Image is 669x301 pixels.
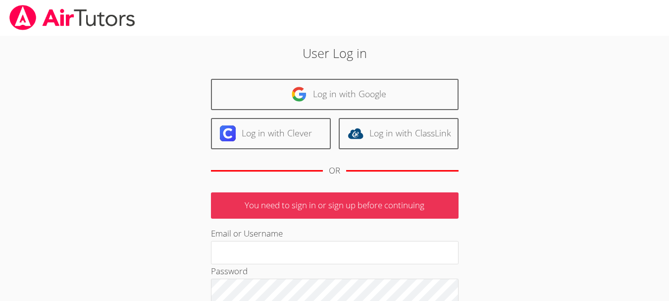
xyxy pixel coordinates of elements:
h2: User Log in [154,44,515,62]
a: Log in with ClassLink [339,118,459,149]
img: airtutors_banner-c4298cdbf04f3fff15de1276eac7730deb9818008684d7c2e4769d2f7ddbe033.png [8,5,136,30]
label: Email or Username [211,228,283,239]
div: OR [329,164,340,178]
a: Log in with Clever [211,118,331,149]
img: google-logo-50288ca7cdecda66e5e0955fdab243c47b7ad437acaf1139b6f446037453330a.svg [291,86,307,102]
p: You need to sign in or sign up before continuing [211,192,459,219]
label: Password [211,265,248,277]
img: clever-logo-6eab21bc6e7a338710f1a6ff85c0baf02591cd810cc4098c63d3a4b26e2feb20.svg [220,125,236,141]
a: Log in with Google [211,79,459,110]
img: classlink-logo-d6bb404cc1216ec64c9a2012d9dc4662098be43eaf13dc465df04b49fa7ab582.svg [348,125,363,141]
